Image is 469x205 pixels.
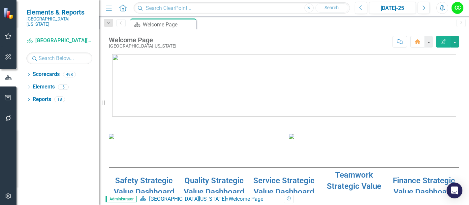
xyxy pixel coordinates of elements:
img: download%20somc%20mission%20vision.png [109,134,114,139]
div: Welcome Page [229,196,263,202]
div: » [140,195,279,203]
a: Finance Strategic Value Dashboard [393,176,455,196]
span: Elements & Reports [26,8,92,16]
input: Search ClearPoint... [134,2,350,14]
small: [GEOGRAPHIC_DATA][US_STATE] [26,16,92,27]
div: [GEOGRAPHIC_DATA][US_STATE] [109,44,176,49]
a: Safety Strategic Value Dashboard [114,176,174,196]
input: Search Below... [26,52,92,64]
a: Reports [33,96,51,103]
div: 498 [63,72,76,77]
a: Service Strategic Value Dashboard [253,176,315,196]
div: Welcome Page [109,36,176,44]
span: Search [325,5,339,10]
div: 18 [54,97,65,102]
button: CC [452,2,463,14]
img: ClearPoint Strategy [3,7,15,19]
button: Search [315,3,348,13]
img: download%20somc%20strategic%20values%20v2.png [289,134,294,139]
a: Elements [33,83,55,91]
div: [DATE]-25 [371,4,414,12]
a: [GEOGRAPHIC_DATA][US_STATE] [149,196,226,202]
div: Welcome Page [143,20,195,29]
div: Open Intercom Messenger [447,183,462,198]
button: [DATE]-25 [369,2,416,14]
a: Teamwork Strategic Value Dashboard [327,170,381,202]
a: Scorecards [33,71,60,78]
a: Quality Strategic Value Dashboard [184,176,244,196]
span: Administrator [106,196,137,202]
img: download%20somc%20logo%20v2.png [112,54,456,117]
div: 5 [58,84,69,90]
a: [GEOGRAPHIC_DATA][US_STATE] [26,37,92,45]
